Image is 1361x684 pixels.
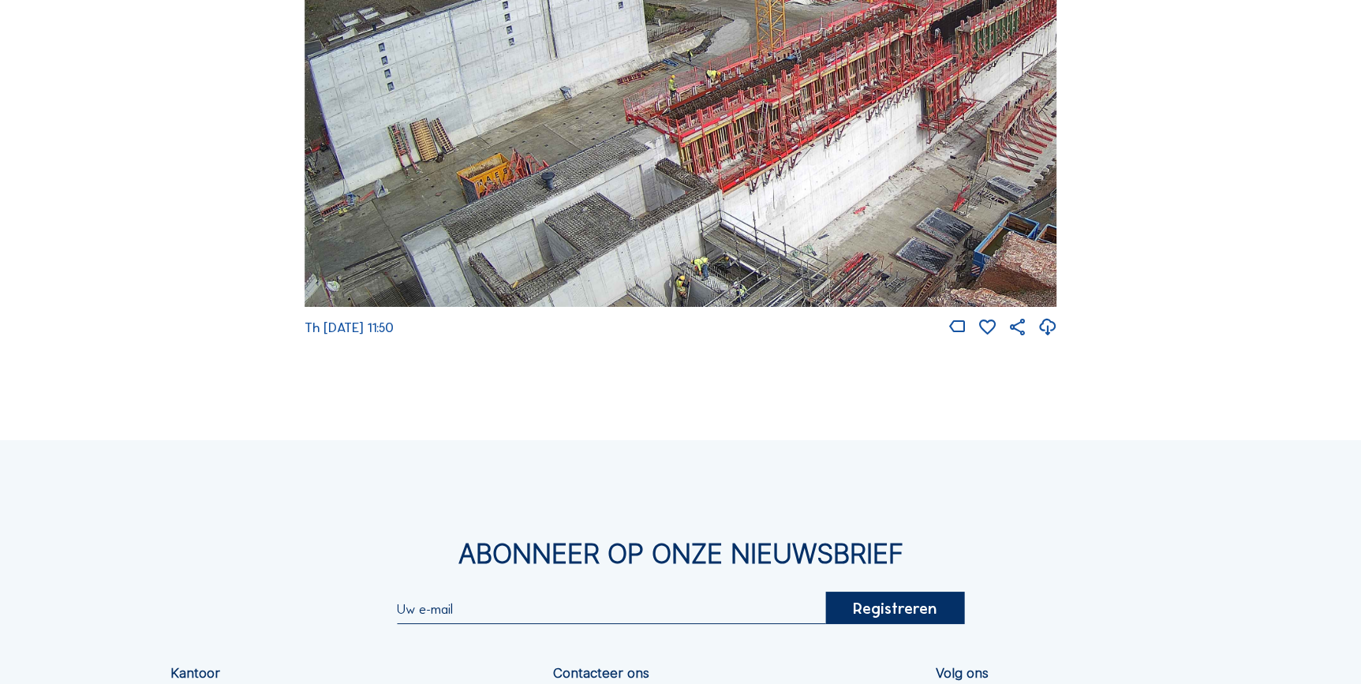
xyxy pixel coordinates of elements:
[825,592,964,624] div: Registreren
[553,667,649,680] div: Contacteer ons
[397,601,825,617] input: Uw e-mail
[305,320,394,335] span: Th [DATE] 11:50
[170,667,220,680] div: Kantoor
[170,540,1191,567] div: Abonneer op onze nieuwsbrief
[936,667,989,680] div: Volg ons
